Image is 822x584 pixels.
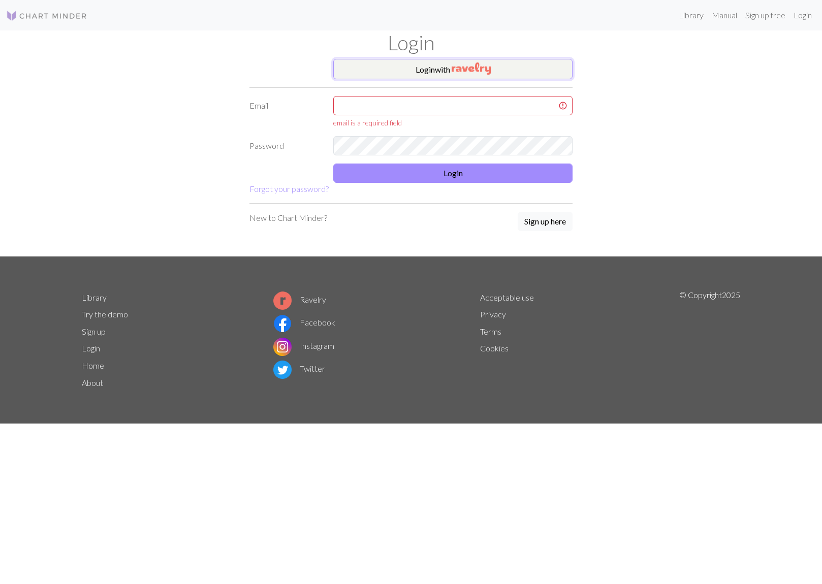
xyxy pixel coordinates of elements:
[273,295,326,304] a: Ravelry
[243,136,327,155] label: Password
[480,293,534,302] a: Acceptable use
[333,117,573,128] div: email is a required field
[249,212,327,224] p: New to Chart Minder?
[480,327,501,336] a: Terms
[273,338,292,356] img: Instagram logo
[273,317,335,327] a: Facebook
[452,62,491,75] img: Ravelry
[273,291,292,310] img: Ravelry logo
[273,361,292,379] img: Twitter logo
[789,5,816,25] a: Login
[679,289,740,392] p: © Copyright 2025
[243,96,327,128] label: Email
[741,5,789,25] a: Sign up free
[249,184,329,193] a: Forgot your password?
[480,309,506,319] a: Privacy
[82,343,100,353] a: Login
[708,5,741,25] a: Manual
[675,5,708,25] a: Library
[82,361,104,370] a: Home
[480,343,509,353] a: Cookies
[6,10,87,22] img: Logo
[333,59,573,79] button: Loginwith
[82,378,103,387] a: About
[82,327,106,336] a: Sign up
[518,212,573,232] a: Sign up here
[82,309,128,319] a: Try the demo
[82,293,107,302] a: Library
[76,30,746,55] h1: Login
[333,164,573,183] button: Login
[273,364,325,373] a: Twitter
[273,341,334,350] a: Instagram
[518,212,573,231] button: Sign up here
[273,314,292,333] img: Facebook logo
